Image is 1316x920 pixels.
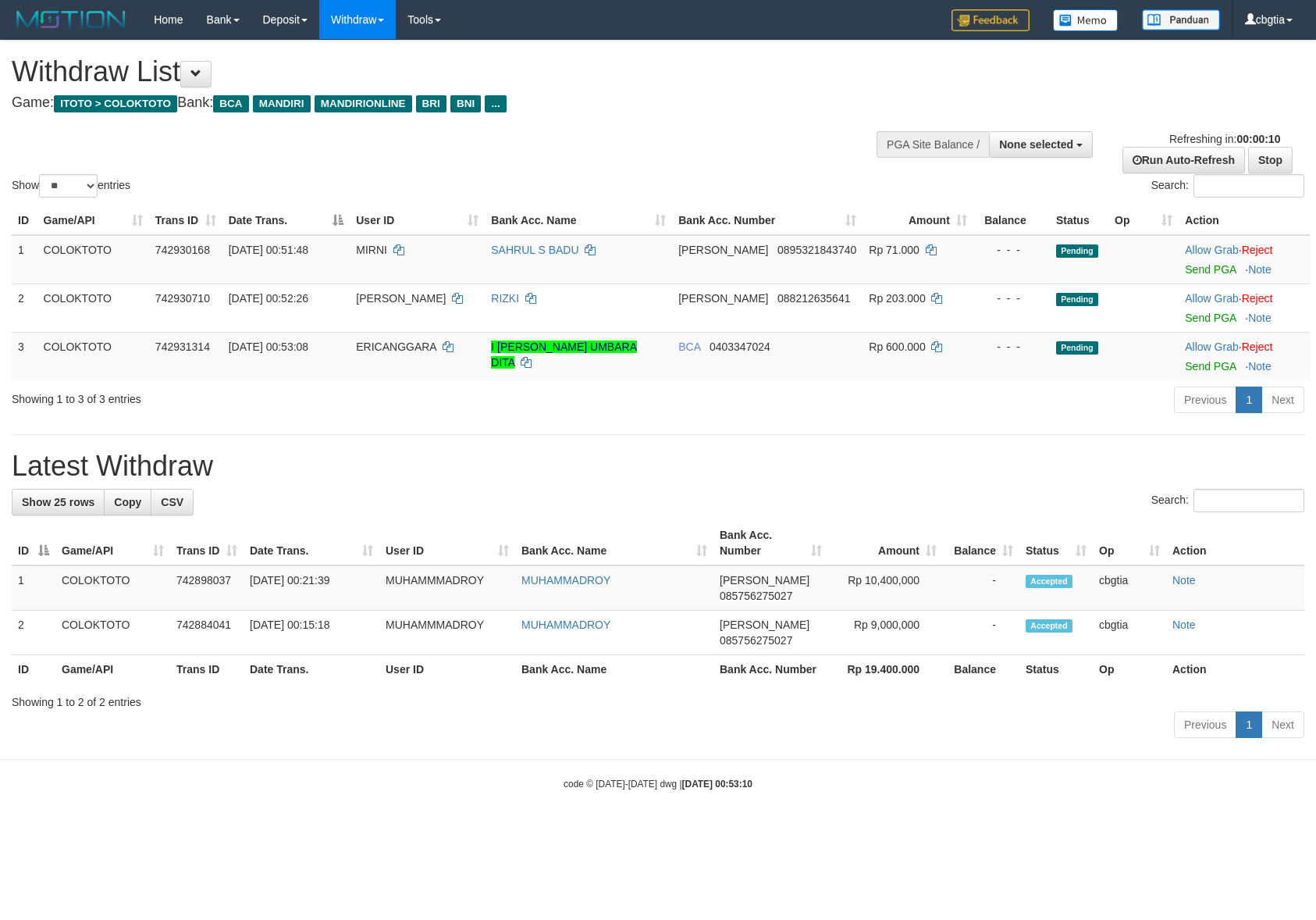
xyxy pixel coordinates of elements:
th: Op: activate to sort column ascending [1093,521,1166,565]
strong: 00:00:10 [1236,133,1280,145]
a: 1 [1236,711,1262,738]
a: Next [1261,387,1304,413]
img: Button%20Memo.svg [1053,9,1119,31]
td: 742884041 [170,611,244,655]
span: ... [485,95,506,112]
th: Op: activate to sort column ascending [1108,206,1179,235]
span: Accepted [1026,619,1072,633]
th: Amount: activate to sort column ascending [828,521,943,565]
td: 3 [12,332,37,380]
input: Search: [1193,174,1304,198]
td: COLOKTOTO [37,332,149,380]
span: BNI [450,95,481,112]
a: RIZKI [491,292,519,305]
td: COLOKTOTO [55,611,170,655]
th: Op [1093,655,1166,684]
th: Trans ID: activate to sort column ascending [170,521,244,565]
span: Rp 71.000 [869,244,919,256]
a: Send PGA [1185,360,1236,373]
div: Showing 1 to 3 of 3 entries [12,385,537,407]
strong: [DATE] 00:53:10 [682,779,752,790]
a: 1 [1236,387,1262,413]
th: Game/API: activate to sort column ascending [55,521,170,565]
td: MUHAMMMADROY [379,565,515,611]
th: Action [1179,206,1310,235]
a: Run Auto-Refresh [1122,147,1245,173]
td: · [1179,283,1310,332]
a: Note [1248,360,1272,373]
span: CSV [161,496,183,508]
label: Search: [1151,174,1304,198]
img: Feedback.jpg [951,9,1030,31]
div: - - - [980,291,1044,306]
button: None selected [989,131,1093,158]
span: Refreshing in: [1169,133,1280,145]
span: ITOTO > COLOKTOTO [54,95,177,112]
th: Amount: activate to sort column ascending [863,206,973,235]
span: Pending [1056,293,1098,306]
th: Date Trans.: activate to sort column descending [222,206,350,235]
span: MANDIRIONLINE [315,95,412,112]
th: Date Trans. [244,655,379,684]
span: Copy 088212635641 to clipboard [777,292,850,305]
input: Search: [1193,489,1304,512]
span: Rp 600.000 [869,341,925,353]
h1: Latest Withdraw [12,451,1304,482]
td: 1 [12,235,37,284]
a: Send PGA [1185,263,1236,276]
th: ID [12,655,55,684]
a: Allow Grab [1185,341,1238,353]
span: 742931314 [155,341,210,353]
td: · [1179,332,1310,380]
th: Game/API [55,655,170,684]
td: cbgtia [1093,565,1166,611]
th: Bank Acc. Number: activate to sort column ascending [713,521,828,565]
span: Rp 203.000 [869,292,925,305]
h4: Game: Bank: [12,95,862,111]
label: Search: [1151,489,1304,512]
small: code © [DATE]-[DATE] dwg | [564,779,752,790]
span: BCA [213,95,248,112]
th: Balance [943,655,1019,684]
span: ERICANGGARA [356,341,436,353]
img: MOTION_logo.png [12,8,130,31]
span: [PERSON_NAME] [720,619,809,631]
h1: Withdraw List [12,56,862,87]
th: ID: activate to sort column descending [12,521,55,565]
a: Note [1172,619,1196,631]
a: Previous [1174,711,1236,738]
th: Status [1050,206,1108,235]
span: [PERSON_NAME] [678,292,768,305]
th: Bank Acc. Name: activate to sort column ascending [515,521,713,565]
td: COLOKTOTO [37,235,149,284]
th: Status [1019,655,1093,684]
th: Bank Acc. Number [713,655,828,684]
td: 2 [12,611,55,655]
a: Reject [1242,341,1273,353]
span: [PERSON_NAME] [720,574,809,587]
a: MUHAMMADROY [521,574,610,587]
span: · [1185,292,1241,305]
span: Show 25 rows [22,496,94,508]
div: Showing 1 to 2 of 2 entries [12,688,1304,710]
th: Balance: activate to sort column ascending [943,521,1019,565]
a: Next [1261,711,1304,738]
td: Rp 9,000,000 [828,611,943,655]
span: MIRNI [356,244,387,256]
th: User ID [379,655,515,684]
div: - - - [980,242,1044,258]
span: MANDIRI [253,95,311,112]
th: Game/API: activate to sort column ascending [37,206,149,235]
a: Note [1248,263,1272,276]
select: Showentries [39,174,98,198]
th: Action [1166,521,1304,565]
a: SAHRUL S BADU [491,244,578,256]
th: Bank Acc. Name [515,655,713,684]
td: 1 [12,565,55,611]
span: 742930710 [155,292,210,305]
a: Reject [1242,244,1273,256]
th: Date Trans.: activate to sort column ascending [244,521,379,565]
a: Allow Grab [1185,244,1238,256]
span: BCA [678,341,700,353]
td: - [943,611,1019,655]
